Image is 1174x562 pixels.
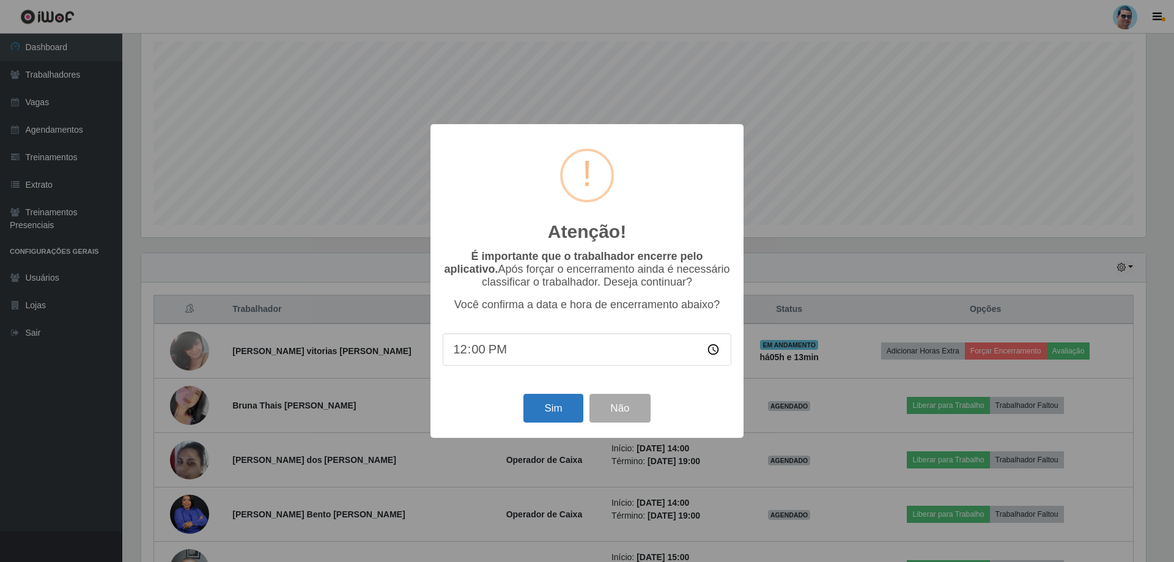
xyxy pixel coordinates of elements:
b: É importante que o trabalhador encerre pelo aplicativo. [444,250,703,275]
button: Não [589,394,650,423]
button: Sim [523,394,583,423]
h2: Atenção! [548,221,626,243]
p: Você confirma a data e hora de encerramento abaixo? [443,298,731,311]
p: Após forçar o encerramento ainda é necessário classificar o trabalhador. Deseja continuar? [443,250,731,289]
